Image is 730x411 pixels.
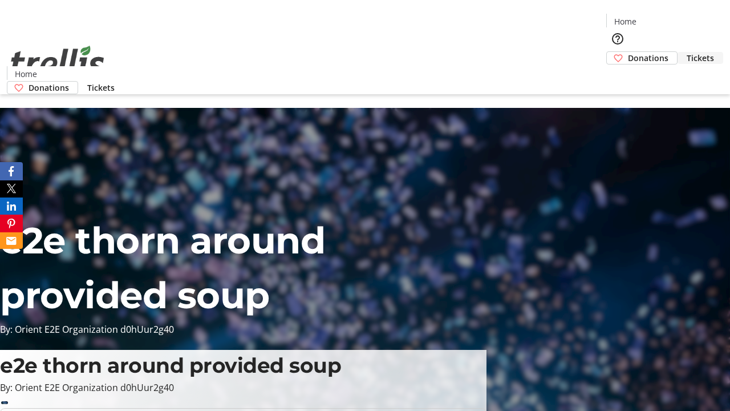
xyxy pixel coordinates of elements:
img: Orient E2E Organization d0hUur2g40's Logo [7,33,108,90]
span: Home [15,68,37,80]
button: Cart [606,65,629,87]
a: Donations [606,51,678,65]
a: Home [7,68,44,80]
button: Help [606,27,629,50]
a: Home [607,15,643,27]
span: Donations [29,82,69,94]
span: Donations [628,52,668,64]
span: Tickets [87,82,115,94]
a: Donations [7,81,78,94]
span: Home [614,15,636,27]
span: Tickets [687,52,714,64]
a: Tickets [78,82,124,94]
a: Tickets [678,52,723,64]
